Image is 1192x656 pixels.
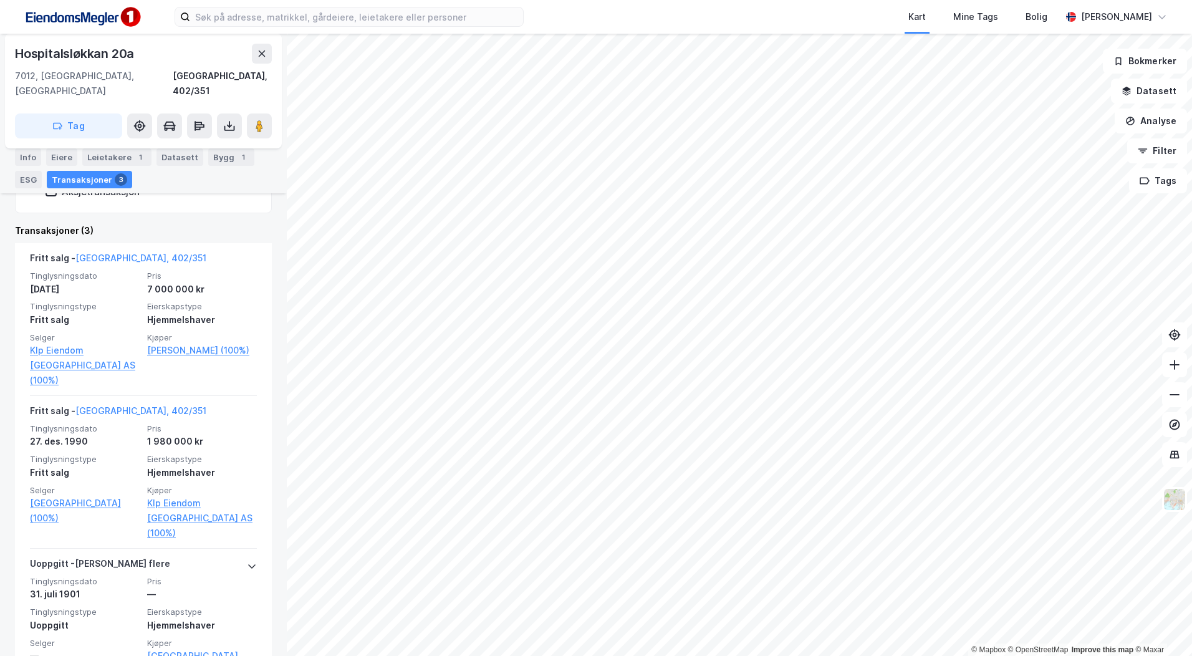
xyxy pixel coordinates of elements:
[1008,645,1069,654] a: OpenStreetMap
[147,607,257,617] span: Eierskapstype
[147,576,257,587] span: Pris
[15,44,137,64] div: Hospitalsløkkan 20a
[156,148,203,166] div: Datasett
[30,607,140,617] span: Tinglysningstype
[1111,79,1187,104] button: Datasett
[47,171,132,188] div: Transaksjoner
[971,645,1006,654] a: Mapbox
[15,148,41,166] div: Info
[147,282,257,297] div: 7 000 000 kr
[30,587,140,602] div: 31. juli 1901
[208,148,254,166] div: Bygg
[908,9,926,24] div: Kart
[237,151,249,163] div: 1
[30,282,140,297] div: [DATE]
[1127,138,1187,163] button: Filter
[953,9,998,24] div: Mine Tags
[82,148,151,166] div: Leietakere
[30,454,140,465] span: Tinglysningstype
[147,587,257,602] div: —
[147,465,257,480] div: Hjemmelshaver
[30,251,206,271] div: Fritt salg -
[1130,596,1192,656] div: Kontrollprogram for chat
[15,69,173,99] div: 7012, [GEOGRAPHIC_DATA], [GEOGRAPHIC_DATA]
[30,465,140,480] div: Fritt salg
[30,576,140,587] span: Tinglysningsdato
[15,171,42,188] div: ESG
[46,148,77,166] div: Eiere
[147,271,257,281] span: Pris
[147,312,257,327] div: Hjemmelshaver
[147,638,257,649] span: Kjøper
[30,556,170,576] div: Uoppgitt - [PERSON_NAME] flere
[30,301,140,312] span: Tinglysningstype
[30,271,140,281] span: Tinglysningsdato
[30,312,140,327] div: Fritt salg
[75,405,206,416] a: [GEOGRAPHIC_DATA], 402/351
[30,332,140,343] span: Selger
[1115,109,1187,133] button: Analyse
[75,253,206,263] a: [GEOGRAPHIC_DATA], 402/351
[1072,645,1133,654] a: Improve this map
[1163,488,1186,511] img: Z
[115,173,127,186] div: 3
[1081,9,1152,24] div: [PERSON_NAME]
[147,454,257,465] span: Eierskapstype
[147,618,257,633] div: Hjemmelshaver
[30,485,140,496] span: Selger
[30,496,140,526] a: [GEOGRAPHIC_DATA] (100%)
[15,223,272,238] div: Transaksjoner (3)
[30,638,140,649] span: Selger
[30,423,140,434] span: Tinglysningsdato
[134,151,147,163] div: 1
[147,496,257,541] a: Klp Eiendom [GEOGRAPHIC_DATA] AS (100%)
[1129,168,1187,193] button: Tags
[147,485,257,496] span: Kjøper
[147,343,257,358] a: [PERSON_NAME] (100%)
[20,3,145,31] img: F4PB6Px+NJ5v8B7XTbfpPpyloAAAAASUVORK5CYII=
[147,423,257,434] span: Pris
[15,113,122,138] button: Tag
[147,332,257,343] span: Kjøper
[30,403,206,423] div: Fritt salg -
[30,434,140,449] div: 27. des. 1990
[147,301,257,312] span: Eierskapstype
[30,618,140,633] div: Uoppgitt
[1130,596,1192,656] iframe: Chat Widget
[190,7,523,26] input: Søk på adresse, matrikkel, gårdeiere, leietakere eller personer
[1026,9,1047,24] div: Bolig
[30,343,140,388] a: Klp Eiendom [GEOGRAPHIC_DATA] AS (100%)
[173,69,272,99] div: [GEOGRAPHIC_DATA], 402/351
[147,434,257,449] div: 1 980 000 kr
[1103,49,1187,74] button: Bokmerker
